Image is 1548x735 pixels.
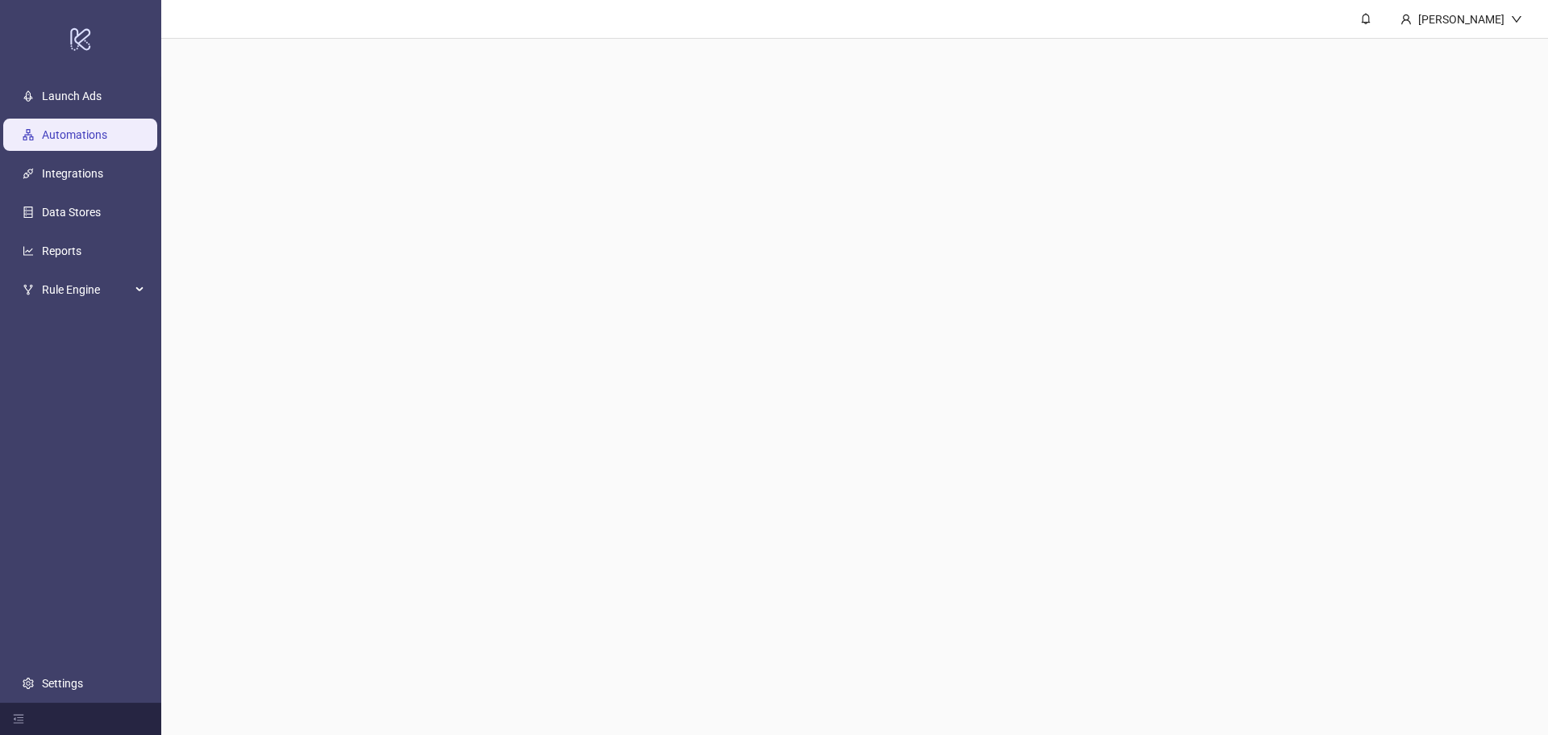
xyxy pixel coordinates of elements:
span: Rule Engine [42,274,131,306]
a: Automations [42,128,107,141]
span: bell [1360,13,1371,24]
span: user [1400,14,1412,25]
a: Integrations [42,167,103,180]
span: down [1511,14,1522,25]
a: Settings [42,677,83,690]
span: menu-fold [13,713,24,725]
span: fork [23,284,34,295]
a: Reports [42,244,81,257]
a: Data Stores [42,206,101,219]
a: Launch Ads [42,90,102,102]
div: [PERSON_NAME] [1412,10,1511,28]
